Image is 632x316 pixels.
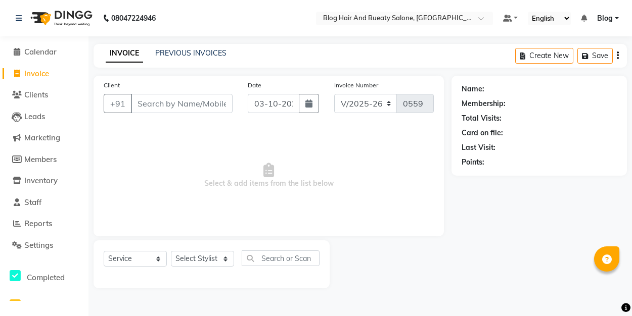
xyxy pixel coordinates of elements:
[24,154,57,164] span: Members
[3,240,86,251] a: Settings
[3,175,86,187] a: Inventory
[248,81,261,90] label: Date
[462,98,506,109] div: Membership:
[577,48,613,64] button: Save
[3,154,86,166] a: Members
[111,4,156,32] b: 08047224946
[3,68,86,80] a: Invoice
[3,46,86,58] a: Calendar
[3,132,86,144] a: Marketing
[24,112,45,121] span: Leads
[462,157,484,168] div: Points:
[3,197,86,208] a: Staff
[515,48,573,64] button: Create New
[242,250,320,266] input: Search or Scan
[3,218,86,230] a: Reports
[462,113,502,124] div: Total Visits:
[27,273,65,282] span: Completed
[3,111,86,123] a: Leads
[104,125,434,226] span: Select & add items from the list below
[462,128,503,138] div: Card on file:
[462,142,495,153] div: Last Visit:
[462,84,484,94] div: Name:
[24,47,57,57] span: Calendar
[104,81,120,90] label: Client
[590,276,622,306] iframe: chat widget
[104,94,132,113] button: +91
[24,90,48,99] span: Clients
[24,197,41,207] span: Staff
[24,240,53,250] span: Settings
[155,48,227,58] a: PREVIOUS INVOICES
[597,13,613,24] span: Blog
[3,89,86,101] a: Clients
[334,81,378,90] label: Invoice Number
[106,44,143,63] a: INVOICE
[24,133,60,142] span: Marketing
[131,94,233,113] input: Search by Name/Mobile/Email/Code
[26,4,95,32] img: logo
[24,176,58,185] span: Inventory
[24,69,49,78] span: Invoice
[24,219,52,228] span: Reports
